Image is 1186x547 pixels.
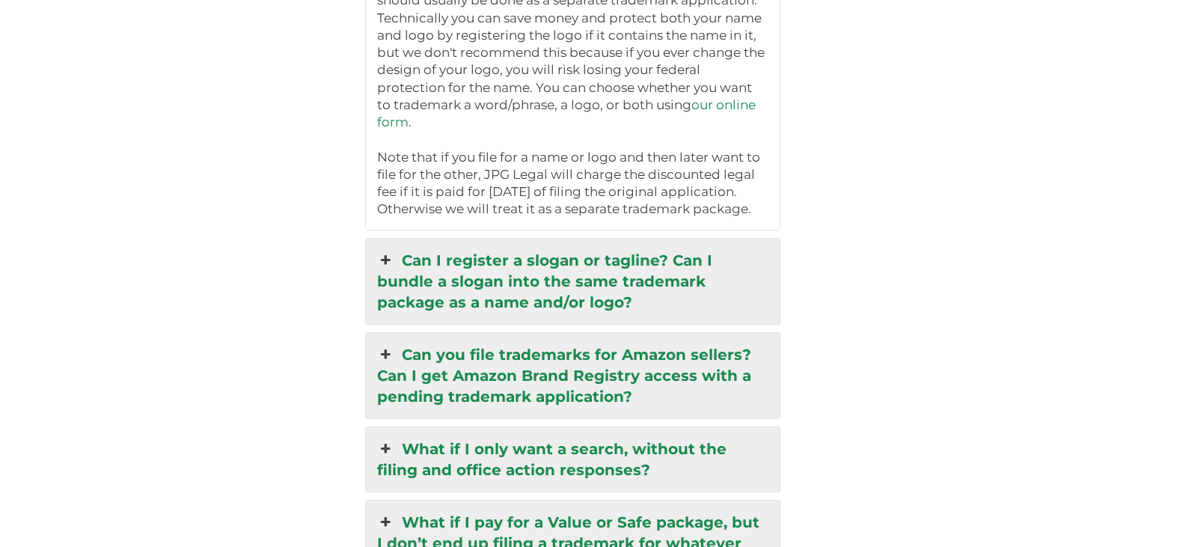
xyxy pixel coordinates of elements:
[366,333,780,418] a: Can you file trademarks for Amazon sellers? Can I get Amazon Brand Registry access with a pending...
[366,239,780,324] a: Can I register a slogan or tagline? Can I bundle a slogan into the same trademark package as a na...
[366,427,780,492] a: What if I only want a search, without the filing and office action responses?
